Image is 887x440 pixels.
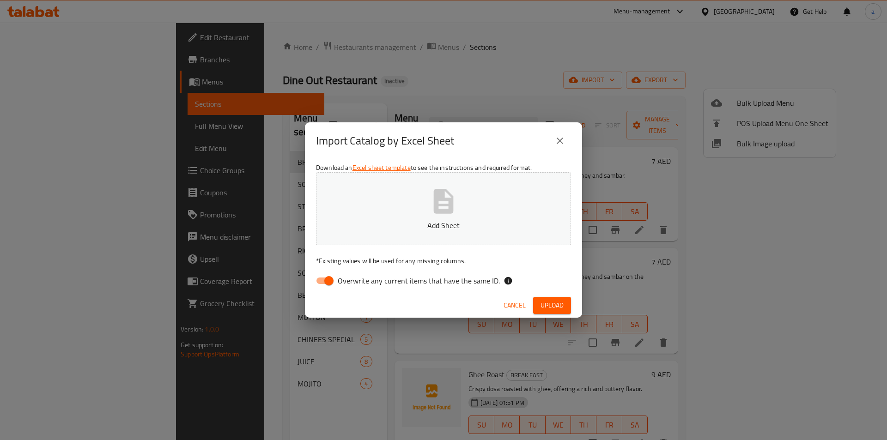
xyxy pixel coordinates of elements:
[549,130,571,152] button: close
[330,220,557,231] p: Add Sheet
[352,162,411,174] a: Excel sheet template
[305,159,582,293] div: Download an to see the instructions and required format.
[541,300,564,311] span: Upload
[504,300,526,311] span: Cancel
[500,297,529,314] button: Cancel
[338,275,500,286] span: Overwrite any current items that have the same ID.
[316,172,571,245] button: Add Sheet
[504,276,513,285] svg: If the overwrite option isn't selected, then the items that match an existing ID will be ignored ...
[316,256,571,265] p: Existing values will be used for any missing columns.
[316,133,454,148] h2: Import Catalog by Excel Sheet
[533,297,571,314] button: Upload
